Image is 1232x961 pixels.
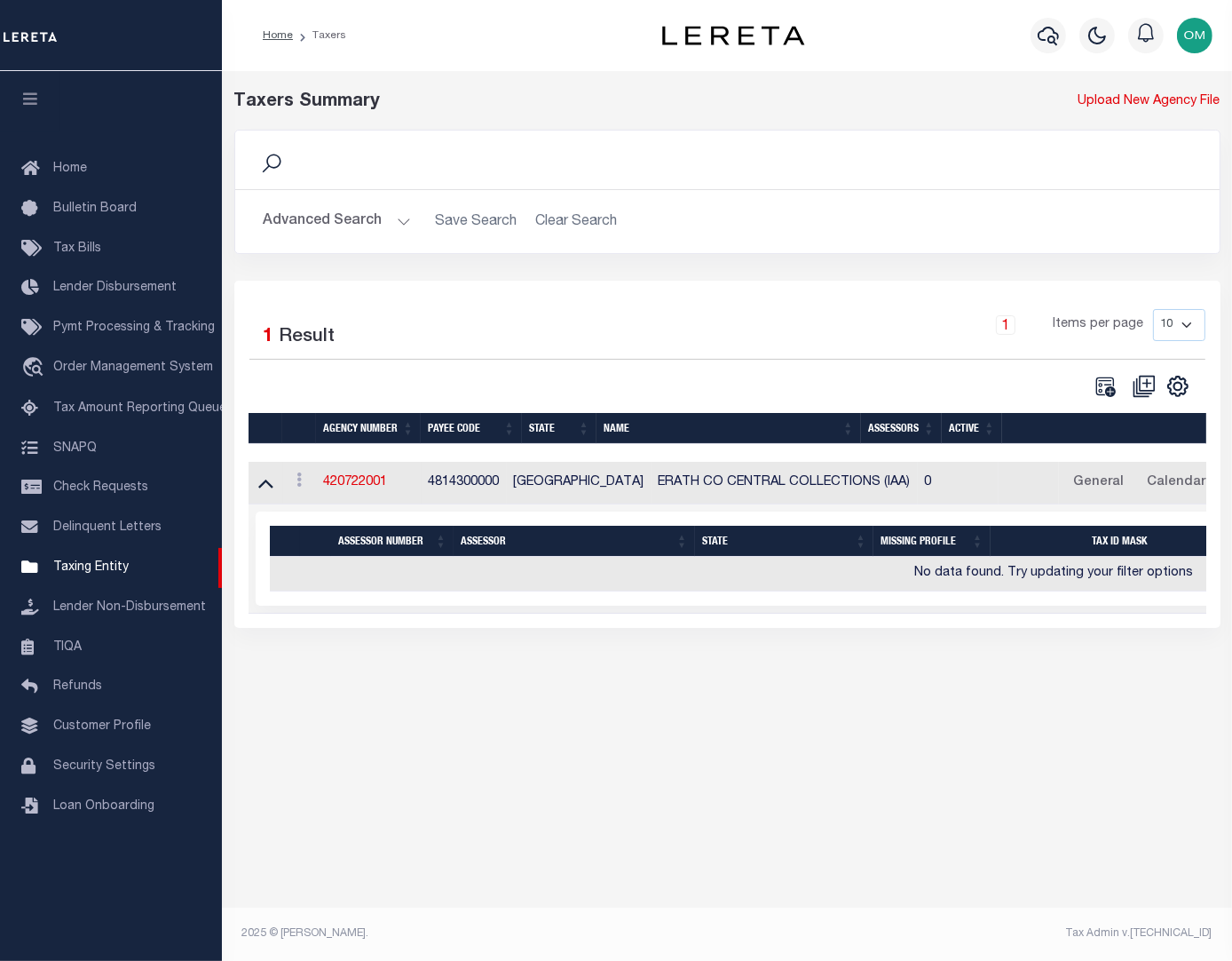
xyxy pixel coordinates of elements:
span: SNAPQ [53,441,97,454]
th: Payee Code: activate to sort column ascending [421,413,522,444]
span: Lender Disbursement [53,282,177,294]
th: Assessor: activate to sort column ascending [454,526,695,557]
td: [GEOGRAPHIC_DATA] [507,462,652,505]
th: State: activate to sort column ascending [695,526,873,557]
img: svg+xml;base64,PHN2ZyB4bWxucz0iaHR0cDovL3d3dy53My5vcmcvMjAwMC9zdmciIHBvaW50ZXItZXZlbnRzPSJub25lIi... [1177,18,1212,53]
span: Tax Amount Reporting Queue [53,402,226,415]
th: Assessors: activate to sort column ascending [861,413,942,444]
div: Tax Admin v.[TECHNICAL_ID] [740,925,1212,941]
span: Lender Non-Disbursement [53,601,206,614]
span: Customer Profile [53,720,151,733]
span: Bulletin Board [53,203,137,215]
th: Name: activate to sort column ascending [596,413,861,444]
span: Tax Bills [53,242,101,255]
a: Calendar [1140,469,1214,497]
div: 2025 © [PERSON_NAME]. [229,925,728,941]
span: Order Management System [53,361,213,374]
th: State: activate to sort column ascending [522,413,596,444]
th: Assessor Number: activate to sort column ascending [331,526,454,557]
a: Home [263,30,293,41]
span: 1 [264,328,274,346]
div: Taxers Summary [234,89,967,115]
th: Agency Number: activate to sort column ascending [316,413,421,444]
label: Result [280,323,336,352]
td: 4814300000 [422,462,507,505]
span: Delinquent Letters [53,521,162,534]
span: Taxing Entity [53,561,129,574]
span: Items per page [1054,315,1144,335]
a: General [1066,469,1133,497]
th: Missing Profile: activate to sort column ascending [873,526,991,557]
span: Security Settings [53,760,155,773]
span: Loan Onboarding [53,800,154,813]
li: Taxers [293,28,346,44]
th: Active: activate to sort column ascending [942,413,1002,444]
i: travel_explore [21,357,50,380]
a: Upload New Agency File [1078,92,1220,112]
img: logo-dark.svg [662,26,804,45]
span: Home [53,163,87,175]
td: 0 [918,462,999,505]
span: TIQA [53,640,82,653]
button: Advanced Search [264,204,411,239]
a: 1 [996,315,1015,335]
span: Check Requests [53,481,148,494]
a: 420722001 [324,476,388,488]
td: ERATH CO CENTRAL COLLECTIONS (IAA) [652,462,918,505]
span: Pymt Processing & Tracking [53,322,215,334]
span: Refunds [53,680,102,693]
